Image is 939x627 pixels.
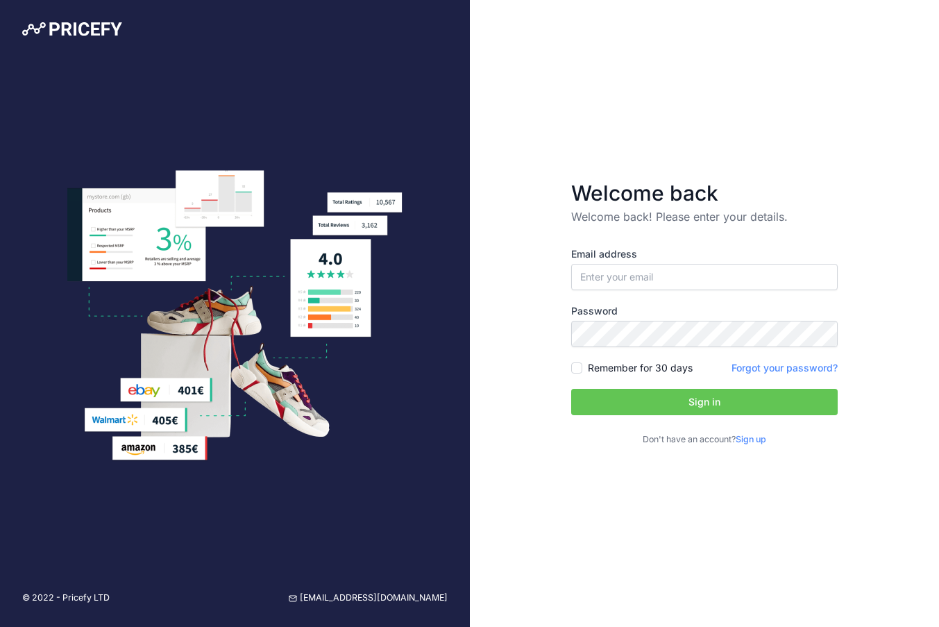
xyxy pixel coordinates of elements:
[571,389,838,415] button: Sign in
[22,22,122,36] img: Pricefy
[571,433,838,446] p: Don't have an account?
[571,247,838,261] label: Email address
[571,264,838,290] input: Enter your email
[731,362,838,374] a: Forgot your password?
[571,208,838,225] p: Welcome back! Please enter your details.
[588,361,693,375] label: Remember for 30 days
[22,592,110,605] p: © 2022 - Pricefy LTD
[289,592,448,605] a: [EMAIL_ADDRESS][DOMAIN_NAME]
[571,304,838,318] label: Password
[571,181,838,206] h3: Welcome back
[736,434,766,444] a: Sign up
